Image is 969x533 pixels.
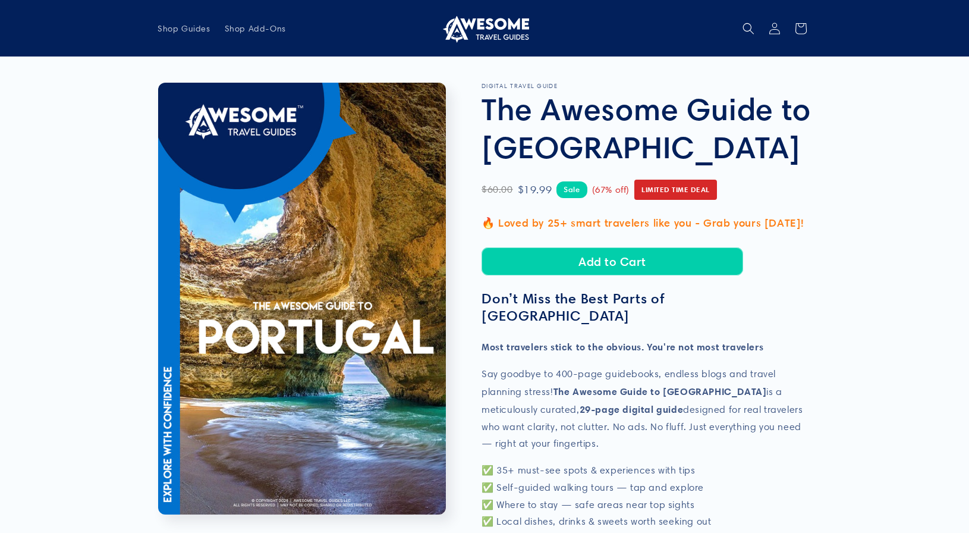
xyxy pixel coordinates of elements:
span: $60.00 [482,181,513,199]
h3: Don’t Miss the Best Parts of [GEOGRAPHIC_DATA] [482,290,811,325]
strong: Most travelers stick to the obvious. You're not most travelers [482,341,763,353]
span: (67% off) [592,182,630,198]
span: Shop Guides [158,23,210,34]
span: $19.99 [518,180,552,199]
a: Shop Add-Ons [218,16,293,41]
p: Say goodbye to 400-page guidebooks, endless blogs and travel planning stress! is a meticulously c... [482,366,811,453]
span: Shop Add-Ons [225,23,286,34]
img: Awesome Travel Guides [440,14,529,43]
p: 🔥 Loved by 25+ smart travelers like you - Grab yours [DATE]! [482,214,811,233]
span: Sale [556,181,587,197]
strong: The Awesome Guide to [GEOGRAPHIC_DATA] [553,385,767,397]
a: Shop Guides [150,16,218,41]
h1: The Awesome Guide to [GEOGRAPHIC_DATA] [482,90,811,166]
a: Awesome Travel Guides [436,10,534,47]
button: Add to Cart [482,247,743,275]
summary: Search [735,15,762,42]
strong: 29-page digital guide [580,403,684,415]
p: DIGITAL TRAVEL GUIDE [482,83,811,90]
span: Limited Time Deal [634,180,717,200]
